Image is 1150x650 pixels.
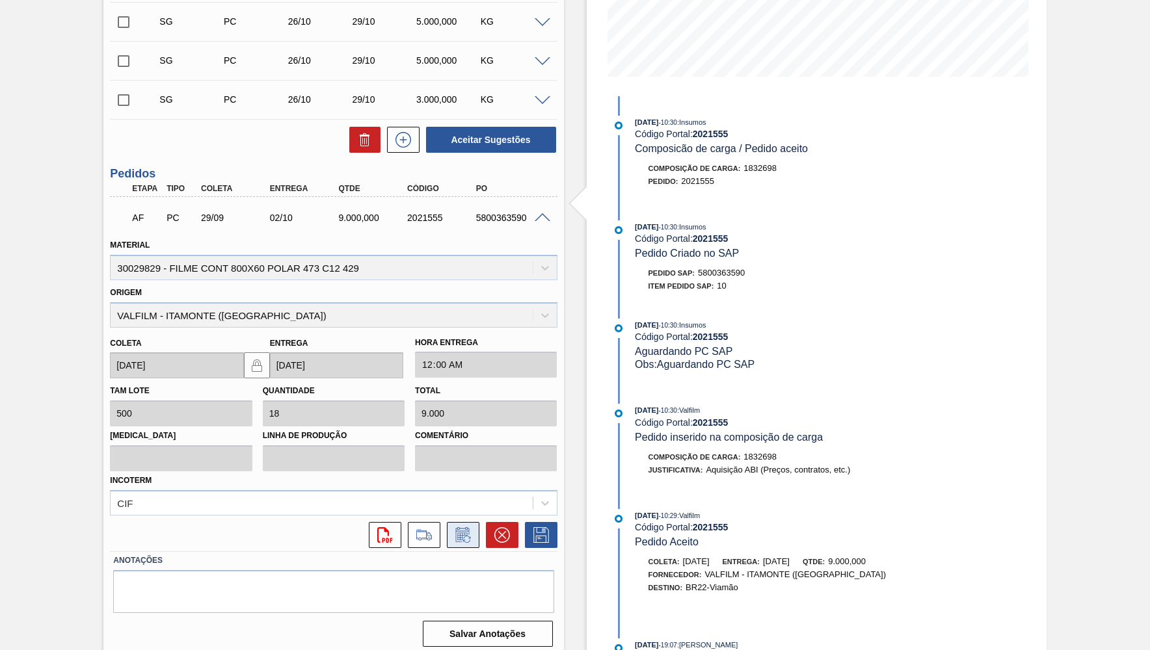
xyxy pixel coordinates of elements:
[198,213,274,223] div: 29/09/2025
[426,127,556,153] button: Aceitar Sugestões
[156,94,227,105] div: Sugestão Criada
[163,184,198,193] div: Tipo
[110,386,149,395] label: Tam lote
[473,213,550,223] div: 5800363590
[717,281,726,291] span: 10
[686,582,738,592] span: BR22-Viamão
[362,522,401,548] div: Abrir arquivo PDF
[659,407,677,414] span: - 10:30
[649,164,741,172] span: Composição de Carga :
[221,55,291,66] div: Pedido de Compra
[615,226,622,234] img: atual
[110,167,557,181] h3: Pedidos
[681,176,714,186] span: 2021555
[117,497,133,508] div: CIF
[615,122,622,129] img: atual
[743,452,777,461] span: 1832698
[693,331,729,342] strong: 2021555
[763,556,790,566] span: [DATE]
[477,55,548,66] div: KG
[113,551,554,570] label: Anotações
[381,127,420,153] div: Nova sugestão
[110,426,252,445] label: [MEDICAL_DATA]
[404,184,481,193] div: Código
[110,476,152,485] label: Incoterm
[649,269,695,277] span: Pedido SAP:
[659,322,677,329] span: - 10:30
[263,386,315,395] label: Quantidade
[263,426,405,445] label: Linha de Produção
[677,223,706,231] span: : Insumos
[635,346,732,357] span: Aguardando PC SAP
[659,224,677,231] span: - 10:30
[420,125,557,154] div: Aceitar Sugestões
[244,352,270,378] button: locked
[649,584,683,591] span: Destino:
[649,466,703,474] span: Justificativa:
[285,16,356,27] div: 26/10/2025
[518,522,557,548] div: Salvar Pedido
[649,453,741,461] span: Composição de Carga :
[635,536,699,547] span: Pedido Aceito
[267,213,343,223] div: 02/10/2025
[349,94,420,105] div: 29/10/2025
[156,16,227,27] div: Sugestão Criada
[477,94,548,105] div: KG
[693,233,729,244] strong: 2021555
[635,233,944,244] div: Código Portal:
[473,184,550,193] div: PO
[221,94,291,105] div: Pedido de Compra
[704,569,886,579] span: VALFILM - ITAMONTE ([GEOGRAPHIC_DATA])
[635,406,658,414] span: [DATE]
[635,641,658,649] span: [DATE]
[635,223,658,231] span: [DATE]
[110,240,150,250] label: Material
[677,406,700,414] span: : Valfilm
[693,417,729,428] strong: 2021555
[404,213,481,223] div: 2021555
[683,556,710,566] span: [DATE]
[677,641,738,649] span: : [PERSON_NAME]
[413,16,484,27] div: 5.000,000
[649,571,702,578] span: Fornecedor:
[635,512,658,519] span: [DATE]
[659,642,677,649] span: - 19:07
[677,321,706,329] span: : Insumos
[706,465,850,474] span: Aquisição ABI (Preços, contratos, etc.)
[693,522,729,532] strong: 2021555
[440,522,479,548] div: Informar alteração no pedido
[198,184,274,193] div: Coleta
[803,558,825,565] span: Qtde:
[649,177,678,185] span: Pedido :
[635,129,944,139] div: Código Portal:
[698,268,745,278] span: 5800363590
[635,522,944,532] div: Código Portal:
[285,55,356,66] div: 26/10/2025
[743,163,777,173] span: 1832698
[477,16,548,27] div: KG
[677,512,700,519] span: : Valfilm
[110,339,141,348] label: Coleta
[415,386,440,395] label: Total
[129,184,164,193] div: Etapa
[423,621,553,647] button: Salvar Anotações
[249,357,265,373] img: locked
[335,213,412,223] div: 9.000,000
[693,129,729,139] strong: 2021555
[343,127,381,153] div: Excluir Sugestões
[635,143,808,154] span: Composicão de carga / Pedido aceito
[163,213,198,223] div: Pedido de Compra
[401,522,440,548] div: Ir para Composição de Carga
[479,522,518,548] div: Cancelar pedido
[828,556,866,566] span: 9.000,000
[649,282,714,290] span: Item pedido SAP:
[635,417,944,428] div: Código Portal:
[635,359,755,370] span: Obs: Aguardando PC SAP
[335,184,412,193] div: Qtde
[413,55,484,66] div: 5.000,000
[221,16,291,27] div: Pedido de Compra
[349,16,420,27] div: 29/10/2025
[415,333,557,352] label: Hora Entrega
[615,409,622,417] img: atual
[110,288,142,297] label: Origem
